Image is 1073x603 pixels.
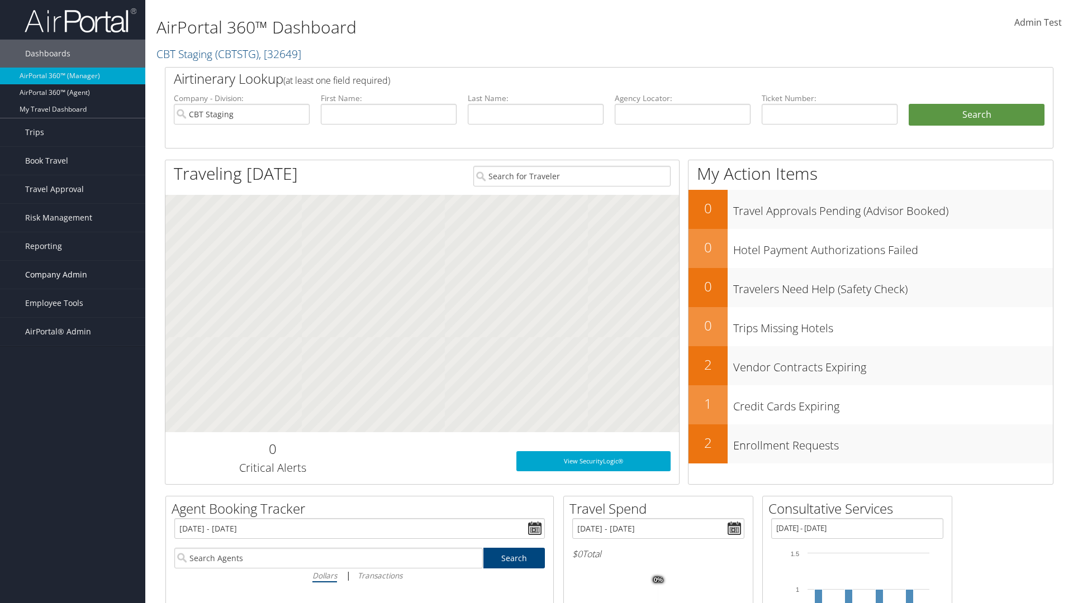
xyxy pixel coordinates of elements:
tspan: 1.5 [791,551,799,557]
span: Employee Tools [25,289,83,317]
a: 0Hotel Payment Authorizations Failed [689,229,1053,268]
button: Search [909,104,1044,126]
label: First Name: [321,93,457,104]
h2: 2 [689,355,728,374]
h3: Travel Approvals Pending (Advisor Booked) [733,198,1053,219]
label: Company - Division: [174,93,310,104]
a: 1Credit Cards Expiring [689,385,1053,424]
h1: AirPortal 360™ Dashboard [156,16,760,39]
h3: Critical Alerts [174,460,371,476]
h3: Hotel Payment Authorizations Failed [733,237,1053,258]
h6: Total [572,548,744,560]
h3: Travelers Need Help (Safety Check) [733,276,1053,297]
h1: Traveling [DATE] [174,162,298,185]
span: Trips [25,118,44,146]
span: , [ 32649 ] [259,46,301,61]
input: Search for Traveler [473,166,671,186]
tspan: 0% [654,577,663,583]
i: Transactions [358,570,402,581]
a: 0Travel Approvals Pending (Advisor Booked) [689,190,1053,229]
a: 2Vendor Contracts Expiring [689,346,1053,385]
div: | [174,568,545,582]
a: 0Travelers Need Help (Safety Check) [689,268,1053,307]
h3: Trips Missing Hotels [733,315,1053,336]
h2: Consultative Services [768,499,952,518]
h2: 0 [174,439,371,458]
a: Search [483,548,545,568]
h2: 1 [689,394,728,413]
h3: Enrollment Requests [733,432,1053,453]
i: Dollars [312,570,337,581]
h3: Credit Cards Expiring [733,393,1053,414]
h2: Travel Spend [569,499,753,518]
h3: Vendor Contracts Expiring [733,354,1053,375]
span: $0 [572,548,582,560]
span: Travel Approval [25,175,84,203]
span: ( CBTSTG ) [215,46,259,61]
a: 0Trips Missing Hotels [689,307,1053,346]
h1: My Action Items [689,162,1053,185]
span: Reporting [25,232,62,260]
span: Dashboards [25,40,70,68]
label: Last Name: [468,93,604,104]
label: Agency Locator: [615,93,751,104]
span: AirPortal® Admin [25,318,91,346]
h2: 0 [689,238,728,257]
span: Company Admin [25,261,87,289]
img: airportal-logo.png [25,7,136,33]
a: 2Enrollment Requests [689,424,1053,463]
h2: 0 [689,316,728,335]
label: Ticket Number: [762,93,898,104]
h2: 0 [689,199,728,218]
a: Admin Test [1014,6,1062,40]
span: Book Travel [25,147,68,175]
tspan: 1 [796,586,799,593]
h2: 2 [689,433,728,452]
span: Admin Test [1014,16,1062,28]
h2: Agent Booking Tracker [172,499,553,518]
h2: 0 [689,277,728,296]
span: (at least one field required) [283,74,390,87]
a: View SecurityLogic® [516,451,671,471]
input: Search Agents [174,548,483,568]
a: CBT Staging [156,46,301,61]
h2: Airtinerary Lookup [174,69,971,88]
span: Risk Management [25,204,92,232]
